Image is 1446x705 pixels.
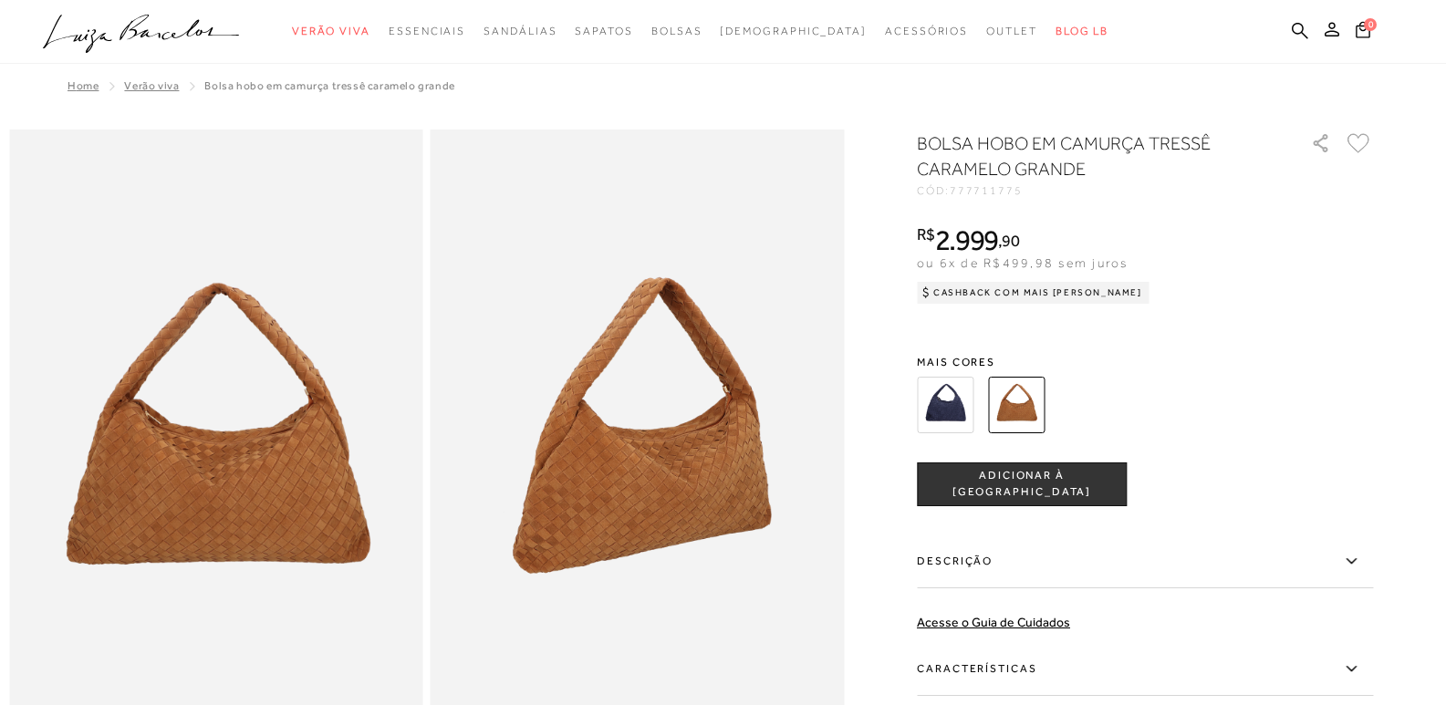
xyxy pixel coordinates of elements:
[124,79,179,92] a: Verão Viva
[917,643,1373,696] label: Características
[917,377,973,433] img: BOLSA HOBO EM CAMURÇA TRESSÊ AZUL NAVAL GRANDE
[935,223,999,256] span: 2.999
[885,15,968,48] a: noSubCategoriesText
[484,25,557,37] span: Sandálias
[389,25,465,37] span: Essenciais
[1364,18,1377,31] span: 0
[1056,25,1108,37] span: BLOG LB
[575,25,632,37] span: Sapatos
[1056,15,1108,48] a: BLOG LB
[651,15,702,48] a: noSubCategoriesText
[575,15,632,48] a: noSubCategoriesText
[917,535,1373,588] label: Descrição
[484,15,557,48] a: noSubCategoriesText
[917,226,935,243] i: R$
[720,25,867,37] span: [DEMOGRAPHIC_DATA]
[1350,20,1376,45] button: 0
[651,25,702,37] span: Bolsas
[950,184,1023,197] span: 777711775
[917,185,1282,196] div: CÓD:
[389,15,465,48] a: noSubCategoriesText
[917,255,1128,270] span: ou 6x de R$499,98 sem juros
[998,233,1019,249] i: ,
[68,79,99,92] a: Home
[292,25,370,37] span: Verão Viva
[986,25,1037,37] span: Outlet
[1002,231,1019,250] span: 90
[720,15,867,48] a: noSubCategoriesText
[917,130,1259,181] h1: BOLSA HOBO EM CAMURÇA TRESSÊ CARAMELO GRANDE
[204,79,454,92] span: BOLSA HOBO EM CAMURÇA TRESSÊ CARAMELO GRANDE
[988,377,1045,433] img: BOLSA HOBO EM CAMURÇA TRESSÊ CARAMELO GRANDE
[917,282,1150,304] div: Cashback com Mais [PERSON_NAME]
[917,462,1127,506] button: ADICIONAR À [GEOGRAPHIC_DATA]
[885,25,968,37] span: Acessórios
[986,15,1037,48] a: noSubCategoriesText
[292,15,370,48] a: noSubCategoriesText
[917,357,1373,368] span: Mais cores
[918,468,1126,500] span: ADICIONAR À [GEOGRAPHIC_DATA]
[917,615,1070,629] a: Acesse o Guia de Cuidados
